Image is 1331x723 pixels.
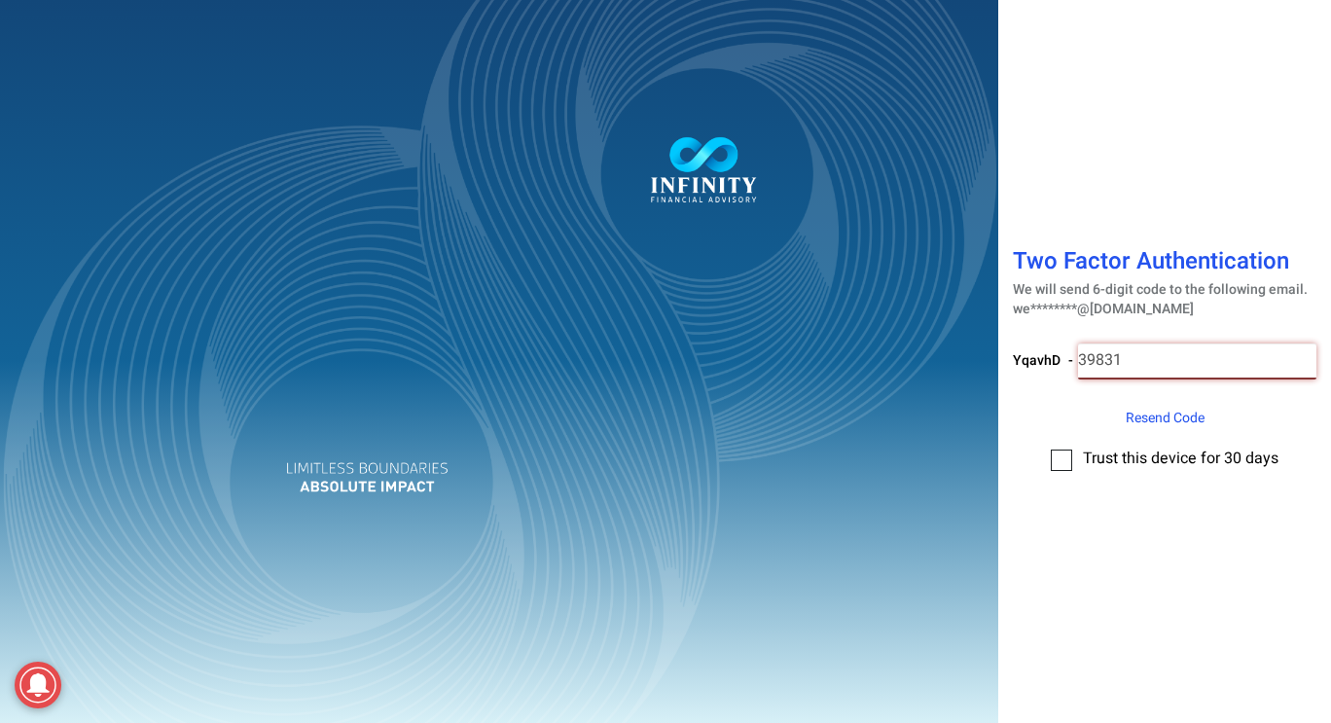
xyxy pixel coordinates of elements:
span: YqavhD [1013,350,1061,371]
span: We will send 6-digit code to the following email. [1013,279,1308,300]
span: Resend Code [1126,408,1205,428]
h1: Two Factor Authentication [1013,249,1316,279]
span: - [1068,350,1073,371]
span: Trust this device for 30 days [1083,447,1278,470]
